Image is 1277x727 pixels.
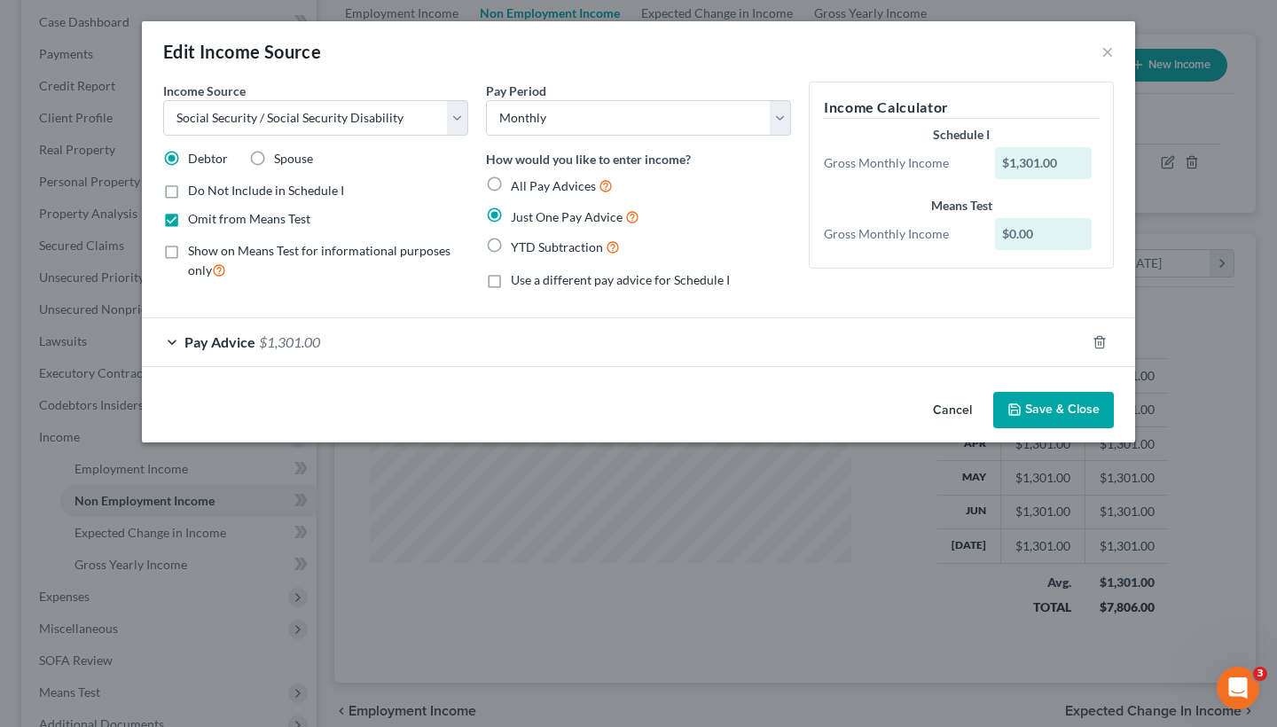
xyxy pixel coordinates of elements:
[163,39,321,64] div: Edit Income Source
[511,239,603,254] span: YTD Subtraction
[486,150,691,168] label: How would you like to enter income?
[184,333,255,350] span: Pay Advice
[511,178,596,193] span: All Pay Advices
[511,272,730,287] span: Use a different pay advice for Schedule I
[824,97,1099,119] h5: Income Calculator
[188,183,344,198] span: Do Not Include in Schedule I
[824,197,1099,215] div: Means Test
[188,211,310,226] span: Omit from Means Test
[259,333,320,350] span: $1,301.00
[1101,41,1114,62] button: ×
[1217,667,1259,709] iframe: Intercom live chat
[274,151,313,166] span: Spouse
[993,392,1114,429] button: Save & Close
[511,209,623,224] span: Just One Pay Advice
[919,394,986,429] button: Cancel
[815,225,986,243] div: Gross Monthly Income
[815,154,986,172] div: Gross Monthly Income
[188,243,450,278] span: Show on Means Test for informational purposes only
[1253,667,1267,681] span: 3
[824,126,1099,144] div: Schedule I
[995,218,1093,250] div: $0.00
[188,151,228,166] span: Debtor
[995,147,1093,179] div: $1,301.00
[163,83,246,98] span: Income Source
[486,82,546,100] label: Pay Period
